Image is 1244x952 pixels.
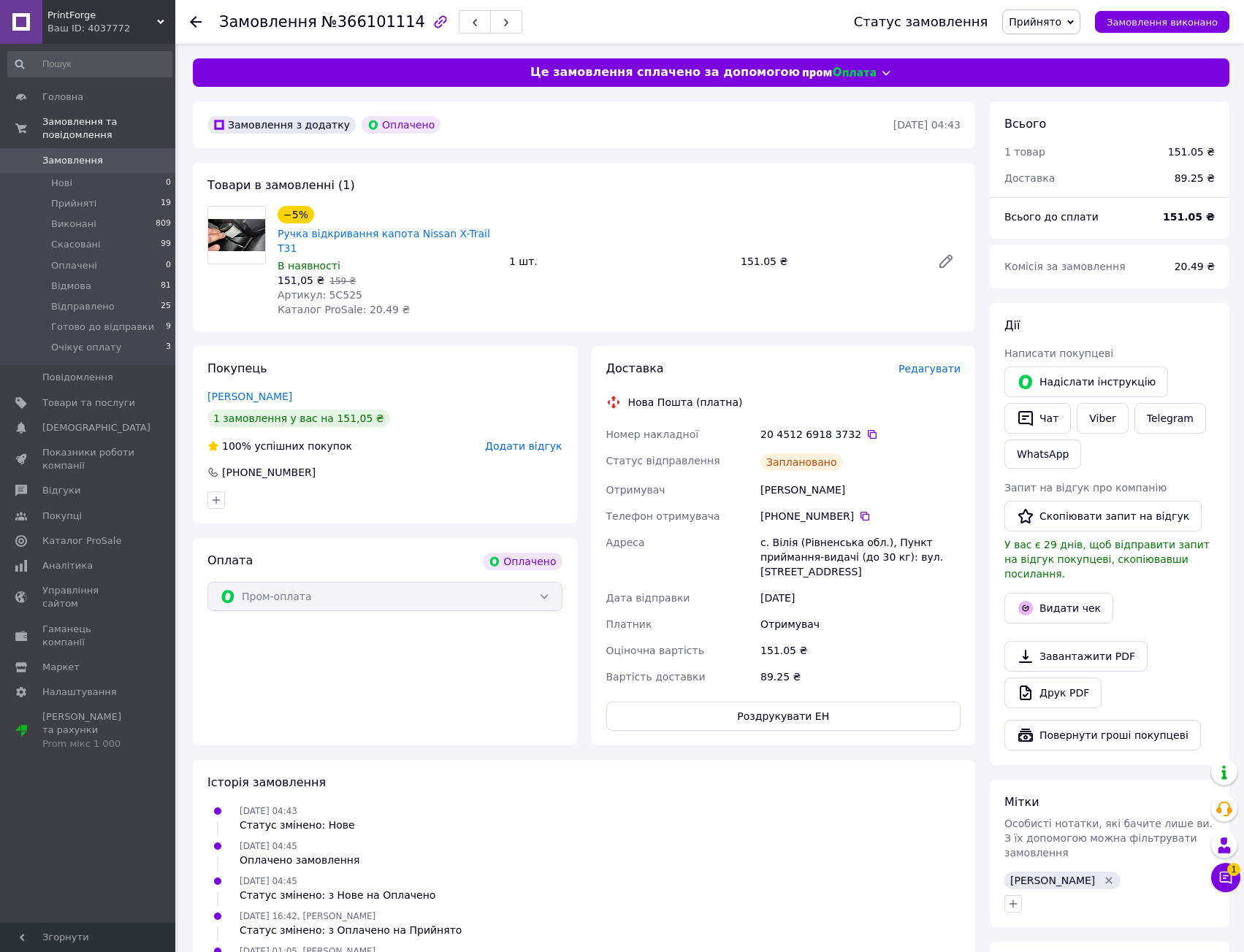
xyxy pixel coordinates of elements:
a: [PERSON_NAME] [207,391,292,402]
div: [DATE] [758,585,963,611]
span: Замовлення виконано [1107,17,1218,28]
span: Товари в замовленні (1) [207,178,355,192]
button: Чат з покупцем1 [1211,863,1240,892]
span: Покупець [207,361,267,375]
span: 0 [166,259,171,272]
span: Гаманець компанії [42,623,135,649]
span: 0 [166,177,171,190]
span: [DEMOGRAPHIC_DATA] [42,421,150,434]
span: Скасовані [51,238,101,251]
span: Показники роботи компанії [42,446,135,472]
div: 89.25 ₴ [758,664,963,690]
svg: Видалити мітку [1103,875,1115,886]
span: Редагувати [898,363,961,375]
div: 151.05 ₴ [758,637,963,664]
span: Адреса [606,537,645,548]
div: Повернутися назад [190,15,202,29]
span: Доставка [606,361,664,375]
span: Всього до сплати [1004,211,1099,223]
span: Готово до відправки [51,320,154,334]
div: Статус замовлення [854,15,988,29]
div: успішних покупок [207,439,352,453]
span: Виконані [51,218,96,231]
a: Telegram [1134,403,1206,434]
div: Оплачено [362,116,440,134]
div: [PHONE_NUMBER] [221,465,317,480]
span: Історія замовлення [207,775,326,789]
span: 99 [161,238,171,251]
span: 151,05 ₴ [278,275,324,286]
span: [PERSON_NAME] [1010,875,1095,886]
div: Prom мікс 1 000 [42,737,135,751]
div: Заплановано [760,453,843,471]
img: Ручка відкривання капота Nissan X-Trail T31 [208,219,265,251]
span: Доставка [1004,172,1055,184]
b: 151.05 ₴ [1163,211,1215,223]
span: Це замовлення сплачено за допомогою [530,64,800,81]
a: WhatsApp [1004,439,1081,469]
span: 20.49 ₴ [1175,261,1215,272]
span: 100% [222,440,251,452]
div: 151.05 ₴ [1168,145,1215,159]
button: Замовлення виконано [1095,11,1229,33]
div: 1 замовлення у вас на 151,05 ₴ [207,410,390,427]
span: У вас є 29 днів, щоб відправити запит на відгук покупцеві, скопіювавши посилання. [1004,539,1210,580]
button: Надіслати інструкцію [1004,366,1168,397]
div: 1 шт. [503,251,735,272]
div: Статус змінено: Нове [240,818,355,832]
a: Редагувати [931,247,961,276]
span: Телефон отримувача [606,510,720,522]
span: Відгуки [42,484,80,497]
span: Товари та послуги [42,396,135,410]
div: 89.25 ₴ [1166,162,1224,194]
a: Viber [1077,403,1128,434]
span: PrintForge [47,9,157,22]
span: Управління сайтом [42,584,135,610]
span: №366101114 [321,13,425,31]
span: 809 [156,218,171,231]
a: Завантажити PDF [1004,641,1148,672]
span: Артикул: 5C525 [278,289,362,301]
span: Відправлено [51,300,115,313]
a: Друк PDF [1004,677,1102,708]
span: Вартість доставки [606,671,706,683]
div: с. Вілія (Рівненська обл.), Пункт приймання-видачі (до 30 кг): вул. [STREET_ADDRESS] [758,529,963,585]
span: Дії [1004,318,1020,332]
span: 1 [1227,863,1240,876]
button: Видати чек [1004,593,1113,623]
span: Замовлення [42,154,103,167]
button: Скопіювати запит на відгук [1004,501,1202,531]
span: Повідомлення [42,371,113,384]
span: Номер накладної [606,429,699,440]
span: Замовлення [219,13,317,31]
span: [DATE] 04:45 [240,876,297,886]
span: Налаштування [42,686,117,699]
span: 159 ₴ [329,276,356,286]
span: Статус відправлення [606,455,720,467]
span: Платник [606,618,652,630]
span: Отримувач [606,484,665,496]
span: Всього [1004,117,1046,131]
span: Аналітика [42,559,93,572]
span: Написати покупцеві [1004,348,1113,359]
span: Відмова [51,280,91,293]
div: 151.05 ₴ [735,251,926,272]
span: 1 товар [1004,146,1045,158]
span: В наявності [278,260,340,272]
span: Очікує оплату [51,341,121,354]
div: Нова Пошта (платна) [625,395,747,410]
span: 9 [166,320,171,334]
span: Оплата [207,553,253,567]
input: Пошук [7,51,172,77]
span: [DATE] 04:45 [240,841,297,851]
span: Прийнято [1009,16,1061,28]
time: [DATE] 04:43 [893,119,961,131]
span: 25 [161,300,171,313]
a: Ручка відкривання капота Nissan X-Trail T31 [278,228,490,254]
span: Запит на відгук про компанію [1004,482,1167,494]
span: [DATE] 16:42, [PERSON_NAME] [240,911,375,921]
span: Додати відгук [485,440,562,452]
span: Головна [42,91,83,104]
span: [PERSON_NAME] та рахунки [42,710,135,751]
button: Повернути гроші покупцеві [1004,720,1201,751]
